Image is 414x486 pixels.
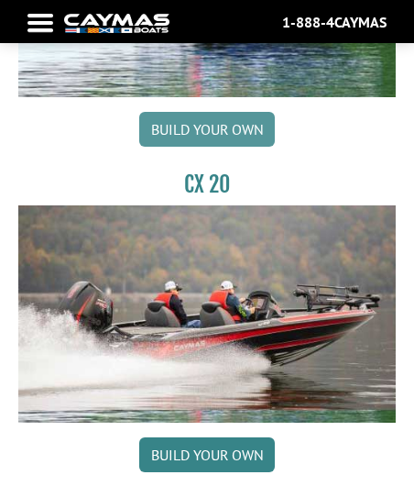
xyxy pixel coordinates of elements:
a: Build your own [139,437,275,472]
img: white-logo-c9c8dbefe5ff5ceceb0f0178aa75bf4bb51f6bca0971e226c86eb53dfe498488.png [64,14,169,33]
a: Build your own [139,112,275,147]
div: 1-888-4CAYMAS [282,13,387,31]
h3: CX 20 [18,171,396,198]
img: CX-20_thumbnail.jpg [18,205,396,423]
